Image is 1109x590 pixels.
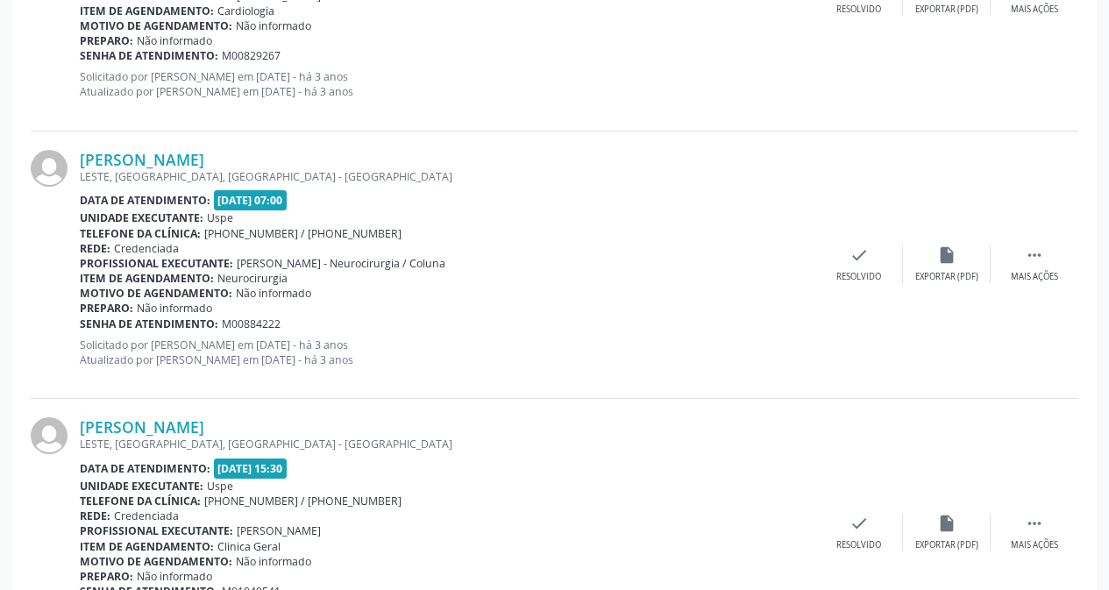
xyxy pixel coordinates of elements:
[80,301,133,316] b: Preparo:
[114,508,179,523] span: Credenciada
[137,569,212,584] span: Não informado
[217,539,281,554] span: Clinica Geral
[1011,4,1058,16] div: Mais ações
[80,18,232,33] b: Motivo de agendamento:
[80,33,133,48] b: Preparo:
[31,150,68,187] img: img
[207,479,233,494] span: Uspe
[236,554,311,569] span: Não informado
[236,18,311,33] span: Não informado
[850,514,869,533] i: check
[1011,271,1058,283] div: Mais ações
[237,256,445,271] span: [PERSON_NAME] - Neurocirurgia / Coluna
[80,554,232,569] b: Motivo de agendamento:
[237,523,321,538] span: [PERSON_NAME]
[214,458,288,479] span: [DATE] 15:30
[137,33,212,48] span: Não informado
[80,226,201,241] b: Telefone da clínica:
[222,316,281,331] span: M00884222
[1025,245,1044,265] i: 
[204,494,402,508] span: [PHONE_NUMBER] / [PHONE_NUMBER]
[937,245,956,265] i: insert_drive_file
[80,210,203,225] b: Unidade executante:
[80,508,110,523] b: Rede:
[80,338,815,367] p: Solicitado por [PERSON_NAME] em [DATE] - há 3 anos Atualizado por [PERSON_NAME] em [DATE] - há 3 ...
[80,150,204,169] a: [PERSON_NAME]
[236,286,311,301] span: Não informado
[214,190,288,210] span: [DATE] 07:00
[80,256,233,271] b: Profissional executante:
[31,417,68,454] img: img
[80,461,210,476] b: Data de atendimento:
[915,4,978,16] div: Exportar (PDF)
[1025,514,1044,533] i: 
[80,479,203,494] b: Unidade executante:
[80,494,201,508] b: Telefone da clínica:
[80,4,214,18] b: Item de agendamento:
[217,271,288,286] span: Neurocirurgia
[80,569,133,584] b: Preparo:
[207,210,233,225] span: Uspe
[80,169,815,184] div: LESTE, [GEOGRAPHIC_DATA], [GEOGRAPHIC_DATA] - [GEOGRAPHIC_DATA]
[80,523,233,538] b: Profissional executante:
[836,4,881,16] div: Resolvido
[80,539,214,554] b: Item de agendamento:
[114,241,179,256] span: Credenciada
[222,48,281,63] span: M00829267
[80,286,232,301] b: Motivo de agendamento:
[915,539,978,551] div: Exportar (PDF)
[850,245,869,265] i: check
[836,539,881,551] div: Resolvido
[80,69,815,99] p: Solicitado por [PERSON_NAME] em [DATE] - há 3 anos Atualizado por [PERSON_NAME] em [DATE] - há 3 ...
[937,514,956,533] i: insert_drive_file
[80,48,218,63] b: Senha de atendimento:
[80,316,218,331] b: Senha de atendimento:
[80,271,214,286] b: Item de agendamento:
[915,271,978,283] div: Exportar (PDF)
[80,241,110,256] b: Rede:
[217,4,274,18] span: Cardiologia
[80,193,210,208] b: Data de atendimento:
[80,417,204,437] a: [PERSON_NAME]
[836,271,881,283] div: Resolvido
[80,437,815,451] div: LESTE, [GEOGRAPHIC_DATA], [GEOGRAPHIC_DATA] - [GEOGRAPHIC_DATA]
[1011,539,1058,551] div: Mais ações
[204,226,402,241] span: [PHONE_NUMBER] / [PHONE_NUMBER]
[137,301,212,316] span: Não informado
